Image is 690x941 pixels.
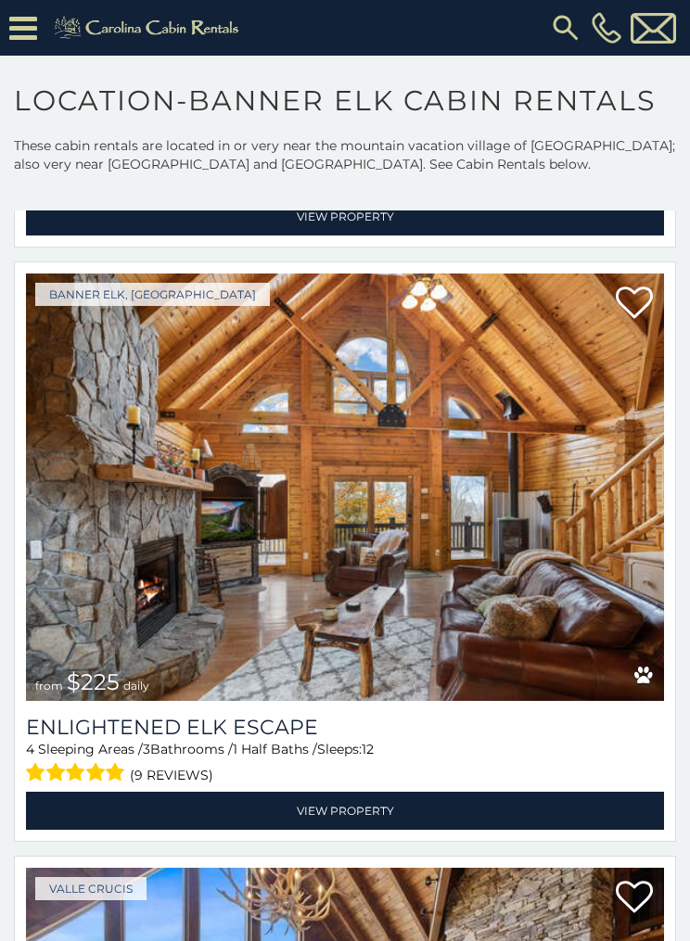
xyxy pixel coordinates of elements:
[35,877,147,900] a: Valle Crucis
[143,741,150,757] span: 3
[123,679,149,693] span: daily
[549,11,582,45] img: search-regular.svg
[616,879,653,918] a: Add to favorites
[362,741,374,757] span: 12
[233,741,317,757] span: 1 Half Baths /
[26,273,664,701] img: Enlightened Elk Escape
[67,668,120,695] span: $225
[130,763,213,787] span: (9 reviews)
[46,13,251,43] img: Khaki-logo.png
[35,283,270,306] a: Banner Elk, [GEOGRAPHIC_DATA]
[26,792,664,830] a: View Property
[26,741,34,757] span: 4
[35,679,63,693] span: from
[26,740,664,787] div: Sleeping Areas / Bathrooms / Sleeps:
[587,12,626,44] a: [PHONE_NUMBER]
[26,715,664,740] a: Enlightened Elk Escape
[26,197,664,235] a: View Property
[26,273,664,701] a: Enlightened Elk Escape from $225 daily
[616,285,653,324] a: Add to favorites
